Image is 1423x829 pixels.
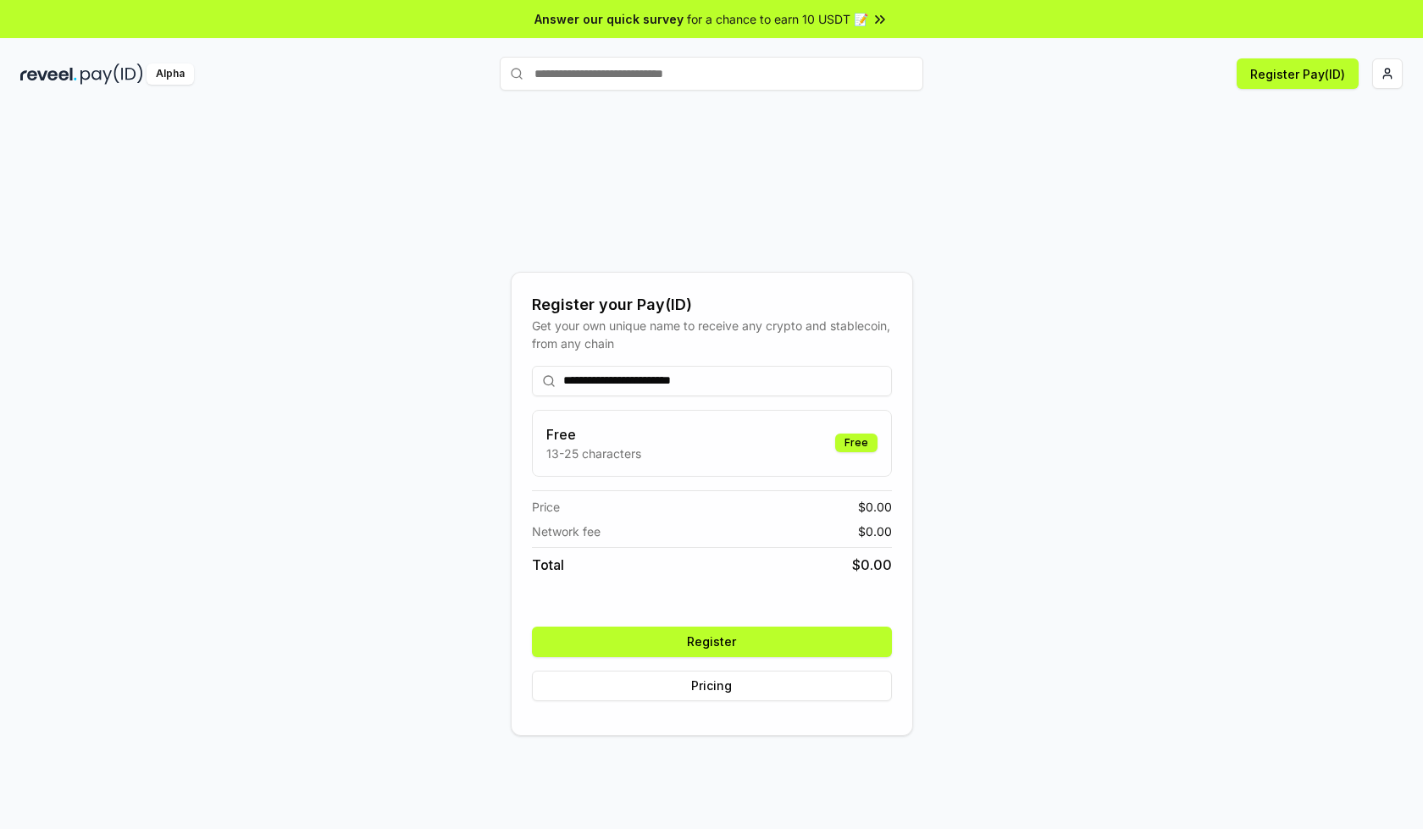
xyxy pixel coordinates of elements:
span: Total [532,555,564,575]
div: Get your own unique name to receive any crypto and stablecoin, from any chain [532,317,892,352]
h3: Free [546,424,641,445]
span: Price [532,498,560,516]
button: Pricing [532,671,892,701]
img: reveel_dark [20,64,77,85]
div: Alpha [147,64,194,85]
span: for a chance to earn 10 USDT 📝 [687,10,868,28]
div: Register your Pay(ID) [532,293,892,317]
span: Answer our quick survey [534,10,684,28]
span: $ 0.00 [852,555,892,575]
button: Register Pay(ID) [1237,58,1359,89]
span: $ 0.00 [858,522,892,540]
span: $ 0.00 [858,498,892,516]
button: Register [532,627,892,657]
p: 13-25 characters [546,445,641,462]
div: Free [835,434,878,452]
img: pay_id [80,64,143,85]
span: Network fee [532,522,601,540]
